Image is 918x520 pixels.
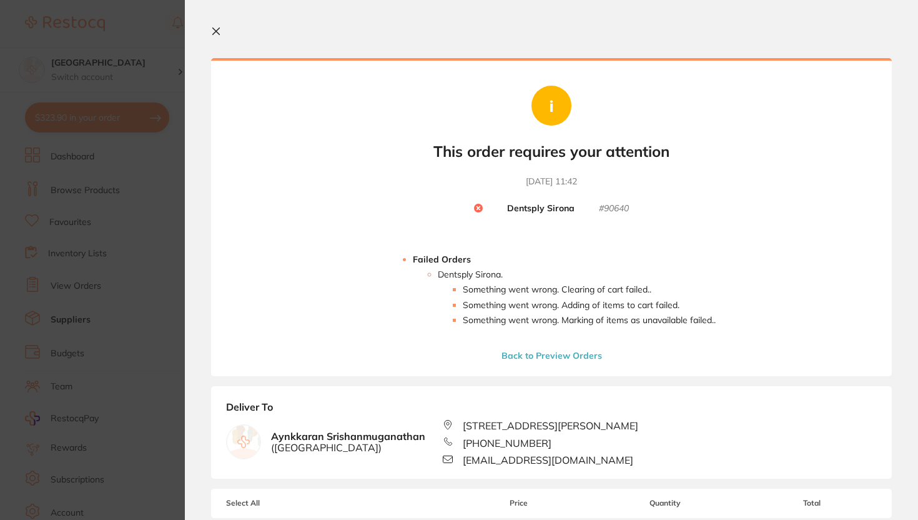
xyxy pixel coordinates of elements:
[747,499,877,507] span: Total
[271,442,425,453] span: ( [GEOGRAPHIC_DATA] )
[584,499,747,507] span: Quantity
[438,269,716,324] li: Dentsply Sirona .
[413,254,471,265] strong: Failed Orders
[433,142,669,161] b: This order requires your attention
[454,499,584,507] span: Price
[463,284,716,294] li: Something went wrong. Clearing of cart failed. .
[526,176,577,188] time: [DATE] 11:42
[226,401,877,420] b: Deliver To
[271,431,425,454] b: Aynkkaran Srishanmuganathan
[463,315,716,325] li: Something went wrong. Marking of items as unavailable failed. .
[498,350,606,361] button: Back to Preview Orders
[463,420,638,431] span: [STREET_ADDRESS][PERSON_NAME]
[227,425,260,459] img: empty.jpg
[507,203,575,214] b: Dentsply Sirona
[226,499,351,507] span: Select All
[463,437,551,449] span: [PHONE_NUMBER]
[599,203,629,214] small: # 90640
[463,454,633,466] span: [EMAIL_ADDRESS][DOMAIN_NAME]
[463,300,716,310] li: Something went wrong. Adding of items to cart failed .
